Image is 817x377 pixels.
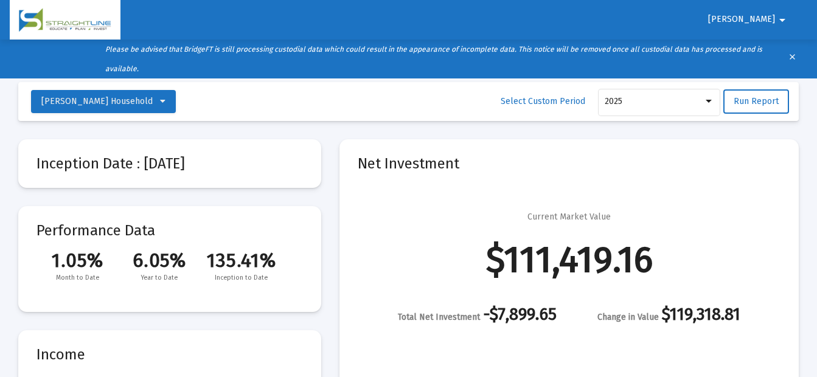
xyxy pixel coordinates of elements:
[501,96,585,106] span: Select Custom Period
[398,312,480,322] span: Total Net Investment
[200,272,282,284] span: Inception to Date
[734,96,779,106] span: Run Report
[694,7,804,32] button: [PERSON_NAME]
[605,96,622,106] span: 2025
[358,157,780,170] mat-card-title: Net Investment
[788,50,797,68] mat-icon: clear
[37,157,303,170] mat-card-title: Inception Date : [DATE]
[723,89,789,114] button: Run Report
[41,96,153,106] span: [PERSON_NAME] Household
[31,90,176,113] button: [PERSON_NAME] Household
[708,15,775,25] span: [PERSON_NAME]
[119,272,201,284] span: Year to Date
[105,45,762,73] i: Please be advised that BridgeFT is still processing custodial data which could result in the appe...
[486,254,653,266] div: $111,419.16
[37,272,119,284] span: Month to Date
[597,312,659,322] span: Change in Value
[37,224,303,284] mat-card-title: Performance Data
[119,249,201,272] span: 6.05%
[527,211,611,223] div: Current Market Value
[37,249,119,272] span: 1.05%
[775,8,790,32] mat-icon: arrow_drop_down
[19,8,111,32] img: Dashboard
[398,308,557,323] div: -$7,899.65
[200,249,282,272] span: 135.41%
[37,348,303,361] mat-card-title: Income
[597,308,740,323] div: $119,318.81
